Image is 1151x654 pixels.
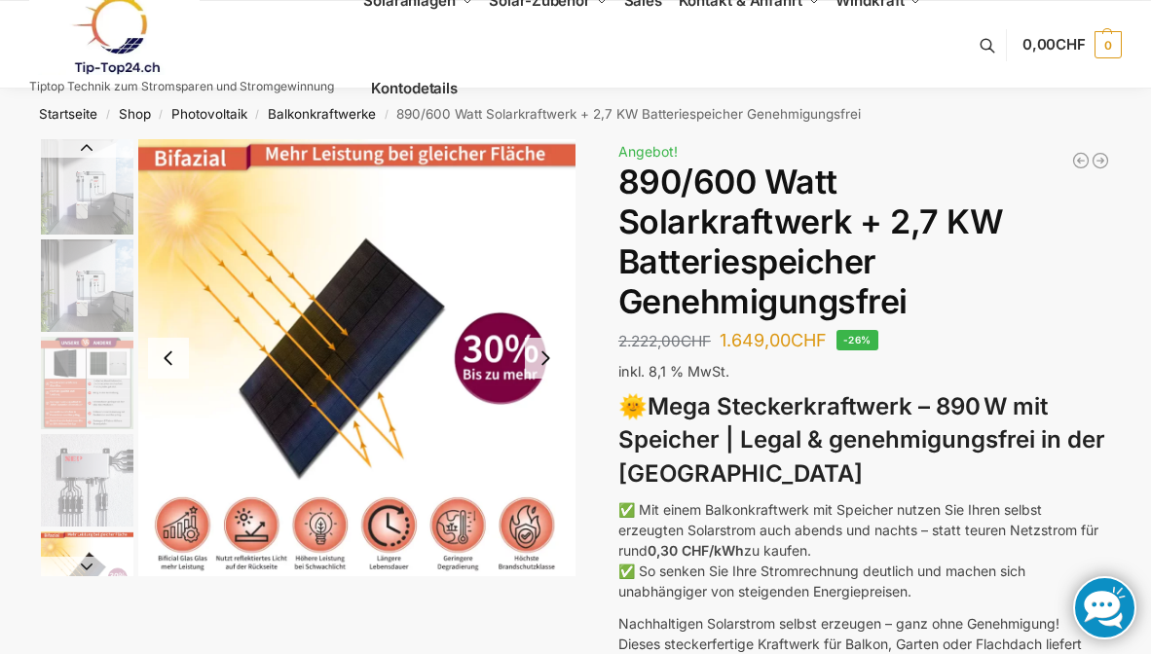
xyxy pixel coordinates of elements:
strong: 0,30 CHF/kWh [648,542,744,559]
a: Balkonkraftwerk 445/600 Watt Bificial [1071,151,1091,170]
span: / [97,107,118,123]
button: Next slide [41,557,133,576]
h1: 890/600 Watt Solarkraftwerk + 2,7 KW Batteriespeicher Genehmigungsfrei [618,163,1110,321]
li: 5 / 12 [138,139,575,576]
span: CHF [791,330,827,350]
a: Balkonkraftwerke [268,106,376,122]
li: 2 / 12 [36,236,133,334]
strong: Mega Steckerkraftwerk – 890 W mit Speicher | Legal & genehmigungsfrei in der [GEOGRAPHIC_DATA] [618,392,1105,489]
li: 6 / 12 [575,139,1013,577]
a: Shop [119,106,151,122]
span: 0,00 [1022,35,1086,54]
span: Angebot! [618,143,678,160]
a: Kontodetails [363,45,465,132]
span: / [151,107,171,123]
li: 1 / 12 [36,139,133,236]
p: Tiptop Technik zum Stromsparen und Stromgewinnung [29,81,334,92]
button: Previous slide [41,138,133,158]
img: Bificial 30 % mehr Leistung [41,531,133,624]
a: Startseite [39,106,97,122]
li: 4 / 12 [36,431,133,528]
span: inkl. 8,1 % MwSt. [618,363,729,380]
img: Balkonkraftwerk mit 2,7kw Speicher [41,239,133,332]
a: 0,00CHF 0 [1022,16,1122,74]
img: Bificial im Vergleich zu billig Modulen [41,337,133,429]
span: -26% [836,330,878,350]
li: 5 / 12 [36,528,133,626]
a: Balkonkraftwerk 890 Watt Solarmodulleistung mit 2kW/h Zendure Speicher [1091,151,1110,170]
button: Previous slide [148,338,189,379]
li: 3 / 12 [36,334,133,431]
bdi: 2.222,00 [618,332,711,350]
span: CHF [1056,35,1086,54]
p: ✅ Mit einem Balkonkraftwerk mit Speicher nutzen Sie Ihren selbst erzeugten Solarstrom auch abends... [618,499,1110,601]
span: / [247,107,268,123]
a: Photovoltaik [171,106,247,122]
h3: 🌞 [618,390,1110,491]
button: Next slide [525,338,566,379]
span: CHF [681,332,711,350]
img: Balkonkraftwerk mit 2,7kw Speicher [41,139,133,235]
bdi: 1.649,00 [720,330,827,350]
span: Kontodetails [371,79,458,97]
img: Balkonkraftwerk 860 [575,139,1013,577]
img: BDS1000 [41,434,133,527]
img: Bificial 30 % mehr Leistung [138,139,575,576]
span: 0 [1095,31,1122,58]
